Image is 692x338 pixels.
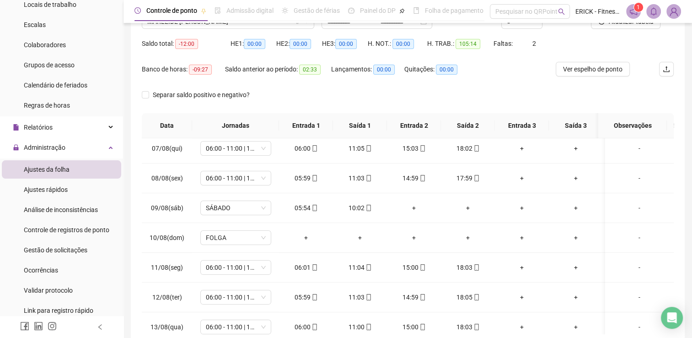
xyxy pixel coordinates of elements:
span: mobile [365,205,372,211]
span: 06:00 - 11:00 | 16:00 - 19:00 [206,320,266,334]
div: - [612,143,666,153]
span: search [558,8,565,15]
span: Observações [606,120,660,131]
span: Controle de ponto [146,7,197,14]
span: Faltas: [494,40,514,47]
span: lock [13,144,19,151]
div: + [502,203,542,213]
th: Saída 3 [549,113,603,138]
div: + [502,173,542,183]
span: 06:00 - 11:00 | 16:00 - 19:00 [206,142,266,155]
span: mobile [311,264,318,271]
div: + [286,233,326,243]
span: Ver espelho de ponto [563,64,622,74]
div: 06:00 [286,143,326,153]
span: Folha de pagamento [425,7,483,14]
span: mobile [311,175,318,181]
div: 06:01 [286,262,326,273]
span: file [13,124,19,131]
div: 10:02 [340,203,380,213]
span: linkedin [34,322,43,331]
div: Lançamentos: [331,64,404,75]
div: 05:54 [286,203,326,213]
div: + [502,292,542,302]
span: 08/08(sex) [151,174,183,182]
span: mobile [472,294,480,300]
th: Saída 2 [441,113,495,138]
div: + [556,143,595,153]
span: 00:00 [392,39,414,49]
div: + [556,262,595,273]
span: Ajustes da folha [24,166,70,173]
span: Ajustes rápidos [24,186,68,193]
div: 05:59 [286,292,326,302]
div: + [394,203,434,213]
div: 15:00 [394,262,434,273]
span: sun [282,7,288,14]
span: mobile [418,324,426,330]
div: 11:05 [340,143,380,153]
div: Banco de horas: [142,64,225,75]
div: Saldo total: [142,38,231,49]
div: 18:02 [448,143,488,153]
div: H. TRAB.: [427,38,494,49]
div: 18:03 [448,262,488,273]
span: clock-circle [134,7,141,14]
span: notification [629,7,638,16]
span: 06:00 - 11:00 | 16:00 - 19:00 [206,261,266,274]
span: Ocorrências [24,267,58,274]
span: mobile [311,324,318,330]
span: mobile [472,145,480,152]
div: + [556,203,595,213]
span: dashboard [348,7,354,14]
span: Link para registro rápido [24,307,93,314]
span: Validar protocolo [24,287,73,294]
span: book [413,7,419,14]
span: mobile [472,324,480,330]
div: 14:59 [394,292,434,302]
span: Admissão digital [226,7,274,14]
span: file-done [215,7,221,14]
span: to [369,18,376,25]
div: Saldo anterior ao período: [225,64,331,75]
div: 18:03 [448,322,488,332]
div: - [612,233,666,243]
span: 11/08(seg) [151,264,183,271]
div: + [502,143,542,153]
span: Análise de inconsistências [24,206,98,213]
span: 2 [532,40,536,47]
div: H. NOT.: [368,38,427,49]
div: 18:05 [448,292,488,302]
span: Relatórios [24,124,53,131]
span: SÁBADO [206,201,266,215]
span: 10/08(dom) [150,234,184,241]
span: Gestão de solicitações [24,246,87,254]
span: 00:00 [290,39,311,49]
span: 06:00 - 11:00 | 16:00 - 19:00 [206,171,266,185]
span: -12:00 [175,39,198,49]
div: 11:04 [340,262,380,273]
span: bell [649,7,658,16]
span: mobile [365,324,372,330]
span: 13/08(qua) [150,323,183,331]
div: + [502,322,542,332]
div: + [556,292,595,302]
span: 12/08(ter) [152,294,182,301]
span: ERICK - Fitness Exclusive [575,6,621,16]
span: mobile [418,294,426,300]
span: left [97,324,103,330]
div: - [612,203,666,213]
div: + [340,233,380,243]
span: Colaboradores [24,41,66,49]
sup: 1 [634,3,643,12]
span: -09:27 [189,65,212,75]
span: Administração [24,144,65,151]
span: Grupos de acesso [24,61,75,69]
th: Saída 1 [333,113,387,138]
div: + [556,322,595,332]
span: instagram [48,322,57,331]
div: - [612,292,666,302]
span: 1 [637,4,640,11]
span: 00:00 [373,65,395,75]
span: mobile [365,145,372,152]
